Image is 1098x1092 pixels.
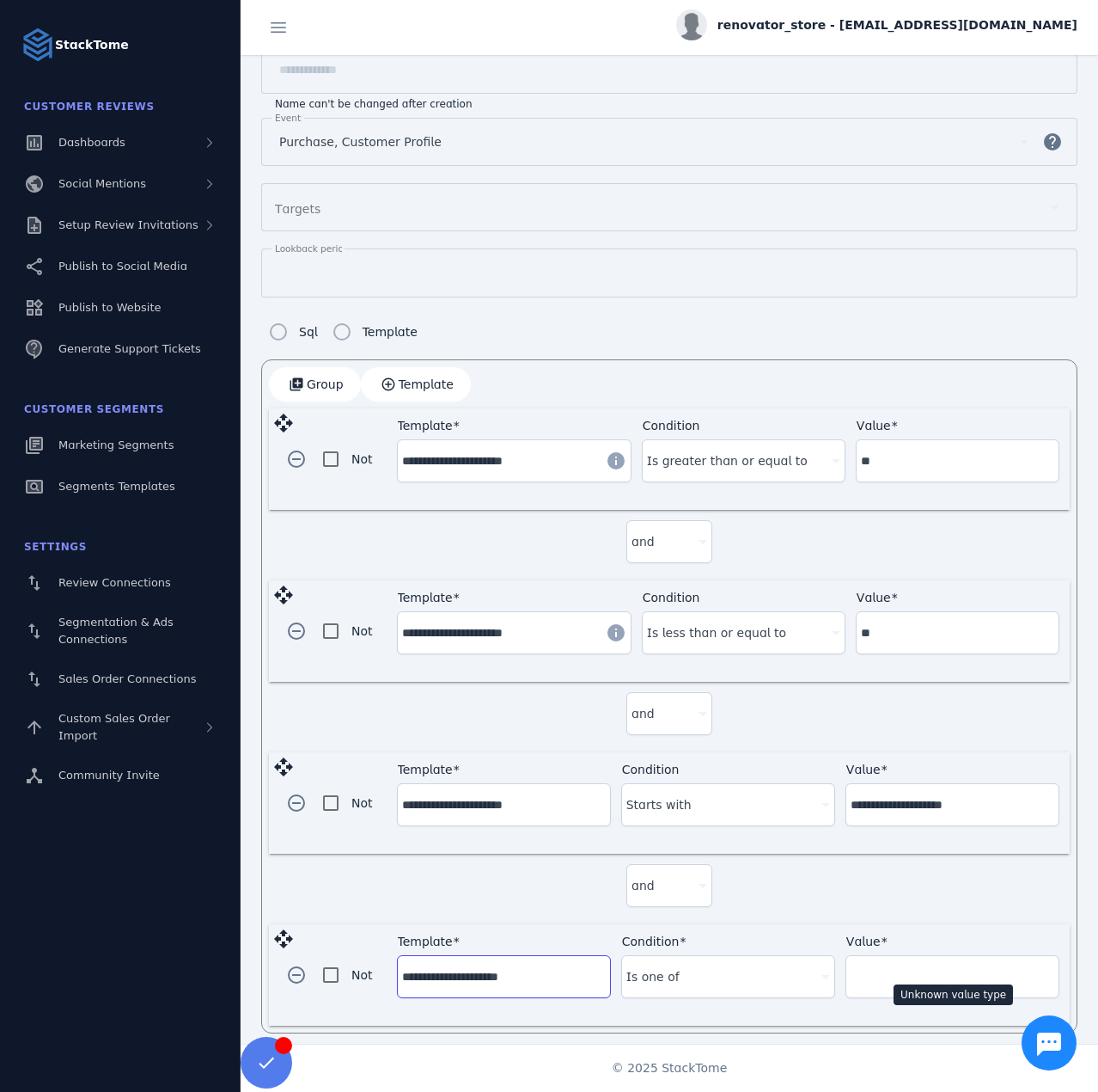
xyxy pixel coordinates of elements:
mat-icon: info [606,623,626,643]
a: Segmentation & Ads Connections [10,605,230,657]
a: Sales Order Connections [10,660,230,698]
span: renovator_store - [EMAIL_ADDRESS][DOMAIN_NAME] [717,16,1077,34]
img: Logo image [21,28,55,62]
mat-label: Template [398,763,453,776]
button: renovator_store - [EMAIL_ADDRESS][DOMAIN_NAME] [676,9,1077,40]
a: Community Invite [10,757,230,794]
mat-label: Condition [622,935,680,948]
a: Generate Support Tickets [10,330,230,368]
input: Template [402,794,606,815]
mat-label: Targets [275,202,320,216]
span: and [631,703,655,724]
mat-form-field: Segment events [261,118,1077,183]
input: Template [402,966,606,987]
span: Dashboards [58,136,125,149]
span: Segmentation & Ads Connections [58,616,174,646]
mat-icon: help [1032,132,1073,152]
mat-label: Template [398,419,453,433]
label: Not [348,793,373,813]
a: Publish to Website [10,289,230,327]
mat-radio-group: Segment config type [261,315,418,349]
span: Group [307,378,344,390]
mat-label: Lookback period [275,243,350,254]
mat-form-field: Segment name [261,45,1077,111]
label: Template [359,322,418,342]
span: © 2025 StackTome [612,1059,728,1077]
span: Is greater than or equal to [647,451,808,471]
span: Purchase, Customer Profile [279,132,442,152]
mat-label: Value [857,591,891,604]
mat-label: Condition [622,763,680,776]
button: Template [361,367,471,402]
input: Template [402,623,595,643]
label: Not [348,621,373,641]
span: Publish to Website [58,301,161,314]
span: Template [399,378,454,390]
strong: StackTome [55,36,129,54]
mat-label: Value [857,419,891,433]
span: Starts with [626,794,692,815]
span: Settings [24,541,87,553]
mat-label: Condition [643,419,700,433]
mat-hint: Name can't be changed after creation [275,94,473,111]
mat-label: Value [846,763,881,776]
img: profile.jpg [676,9,707,40]
button: Group [269,367,361,402]
span: Publish to Social Media [58,260,187,273]
span: Customer Reviews [24,101,155,113]
a: Segments Templates [10,468,230,506]
mat-form-field: Segment targets [261,183,1077,248]
span: Community Invite [58,769,160,782]
label: Not [348,449,373,469]
span: Is less than or equal to [647,623,787,643]
a: Publish to Social Media [10,248,230,285]
span: Social Mentions [58,177,146,190]
mat-label: Template [398,935,453,948]
a: Marketing Segments [10,426,230,464]
span: Customer Segments [24,403,164,415]
span: and [631,531,655,552]
label: Sql [296,322,318,342]
span: Custom Sales Order Import [58,712,170,742]
mat-label: Value [846,935,881,948]
label: Not [348,965,373,985]
span: Segments Templates [58,480,175,493]
mat-label: Events [275,113,306,123]
span: Marketing Segments [58,439,174,451]
mat-icon: info [606,451,626,471]
span: and [631,875,655,896]
span: Setup Review Invitations [58,218,198,231]
span: Generate Support Tickets [58,342,201,355]
span: Review Connections [58,576,171,589]
mat-label: Condition [643,591,700,604]
span: Sales Order Connections [58,672,196,685]
input: Template [402,451,595,471]
div: Unknown value type [894,985,1013,1005]
a: Review Connections [10,564,230,602]
span: Is one of [626,966,680,987]
mat-label: Template [398,591,453,604]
